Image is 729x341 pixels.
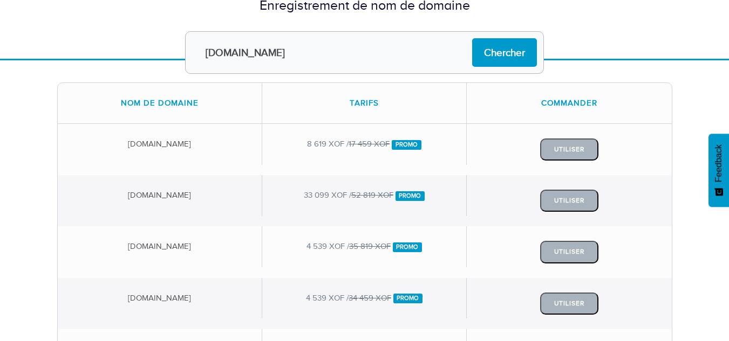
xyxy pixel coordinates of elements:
del: 52 819 XOF [351,191,393,199]
input: Ex : ibracilinks.com [185,31,544,74]
button: Utiliser [540,293,598,315]
span: Promo [392,140,421,150]
div: 33 099 XOF / [262,175,467,215]
div: Tarifs [262,83,467,123]
div: Commander [467,83,671,123]
div: Nom de domaine [58,83,262,123]
del: 35 819 XOF [349,242,391,250]
button: Feedback - Afficher l’enquête [708,134,729,207]
span: Promo [393,242,423,252]
iframe: Drift Widget Chat Controller [675,287,716,328]
span: Promo [396,191,425,201]
input: Chercher [472,38,537,67]
button: Utiliser [540,241,598,263]
button: Utiliser [540,190,598,212]
div: [DOMAIN_NAME] [58,175,262,215]
span: Promo [393,294,423,303]
span: Feedback [714,144,724,182]
div: 4 539 XOF / [262,278,467,318]
div: 8 619 XOF / [262,124,467,164]
del: 17 459 XOF [349,140,390,148]
del: 34 459 XOF [349,294,391,302]
div: [DOMAIN_NAME] [58,226,262,267]
div: [DOMAIN_NAME] [58,278,262,318]
div: [DOMAIN_NAME] [58,124,262,164]
button: Utiliser [540,138,598,161]
div: 4 539 XOF / [262,226,467,267]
